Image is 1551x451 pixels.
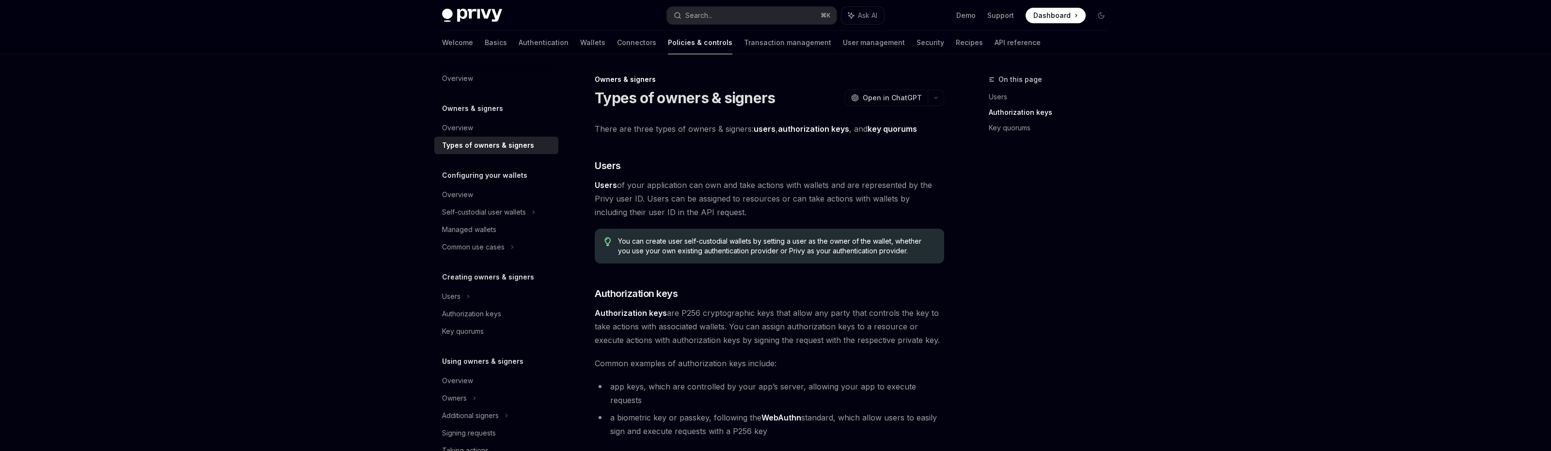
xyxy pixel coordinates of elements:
[595,411,944,438] li: a biometric key or passkey, following the standard, which allow users to easily sign and execute ...
[434,221,558,238] a: Managed wallets
[434,305,558,323] a: Authorization keys
[595,357,944,370] span: Common examples of authorization keys include:
[434,424,558,442] a: Signing requests
[434,119,558,137] a: Overview
[434,70,558,87] a: Overview
[868,124,917,134] a: key quorums
[442,140,534,151] div: Types of owners & signers
[442,189,473,201] div: Overview
[442,9,502,22] img: dark logo
[1033,11,1071,20] span: Dashboard
[998,74,1042,85] span: On this page
[442,103,503,114] h5: Owners & signers
[989,105,1117,120] a: Authorization keys
[845,90,928,106] button: Open in ChatGPT
[667,7,837,24] button: Search...⌘K
[843,31,905,54] a: User management
[617,31,656,54] a: Connectors
[485,31,507,54] a: Basics
[442,308,501,320] div: Authorization keys
[1026,8,1086,23] a: Dashboard
[858,11,877,20] span: Ask AI
[841,7,884,24] button: Ask AI
[821,12,831,19] span: ⌘ K
[917,31,944,54] a: Security
[595,287,678,300] span: Authorization keys
[668,31,732,54] a: Policies & controls
[1093,8,1109,23] button: Toggle dark mode
[434,186,558,203] a: Overview
[995,31,1041,54] a: API reference
[595,122,944,136] span: There are three types of owners & signers: , , and
[754,124,775,134] a: users
[442,326,484,337] div: Key quorums
[956,11,976,20] a: Demo
[989,89,1117,105] a: Users
[595,159,621,172] span: Users
[987,11,1014,20] a: Support
[442,427,496,439] div: Signing requests
[434,372,558,389] a: Overview
[442,241,505,253] div: Common use cases
[863,93,922,103] span: Open in ChatGPT
[778,124,849,134] a: authorization keys
[442,392,467,404] div: Owners
[580,31,605,54] a: Wallets
[434,137,558,154] a: Types of owners & signers
[956,31,983,54] a: Recipes
[595,180,617,190] strong: Users
[434,323,558,340] a: Key quorums
[442,206,526,218] div: Self-custodial user wallets
[595,178,944,219] span: of your application can own and take actions with wallets and are represented by the Privy user I...
[442,291,460,302] div: Users
[618,236,934,256] span: You can create user self-custodial wallets by setting a user as the owner of the wallet, whether ...
[442,224,496,235] div: Managed wallets
[519,31,569,54] a: Authentication
[442,410,499,421] div: Additional signers
[595,380,944,407] li: app keys, which are controlled by your app’s server, allowing your app to execute requests
[442,31,473,54] a: Welcome
[744,31,831,54] a: Transaction management
[442,356,523,367] h5: Using owners & signers
[989,120,1117,136] a: Key quorums
[442,271,534,283] h5: Creating owners & signers
[442,375,473,387] div: Overview
[595,75,944,84] div: Owners & signers
[442,170,527,181] h5: Configuring your wallets
[761,413,801,423] a: WebAuthn
[595,306,944,347] span: are P256 cryptographic keys that allow any party that controls the key to take actions with assoc...
[442,122,473,134] div: Overview
[595,308,667,318] strong: Authorization keys
[604,237,611,246] svg: Tip
[595,89,775,107] h1: Types of owners & signers
[442,73,473,84] div: Overview
[685,10,712,21] div: Search...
